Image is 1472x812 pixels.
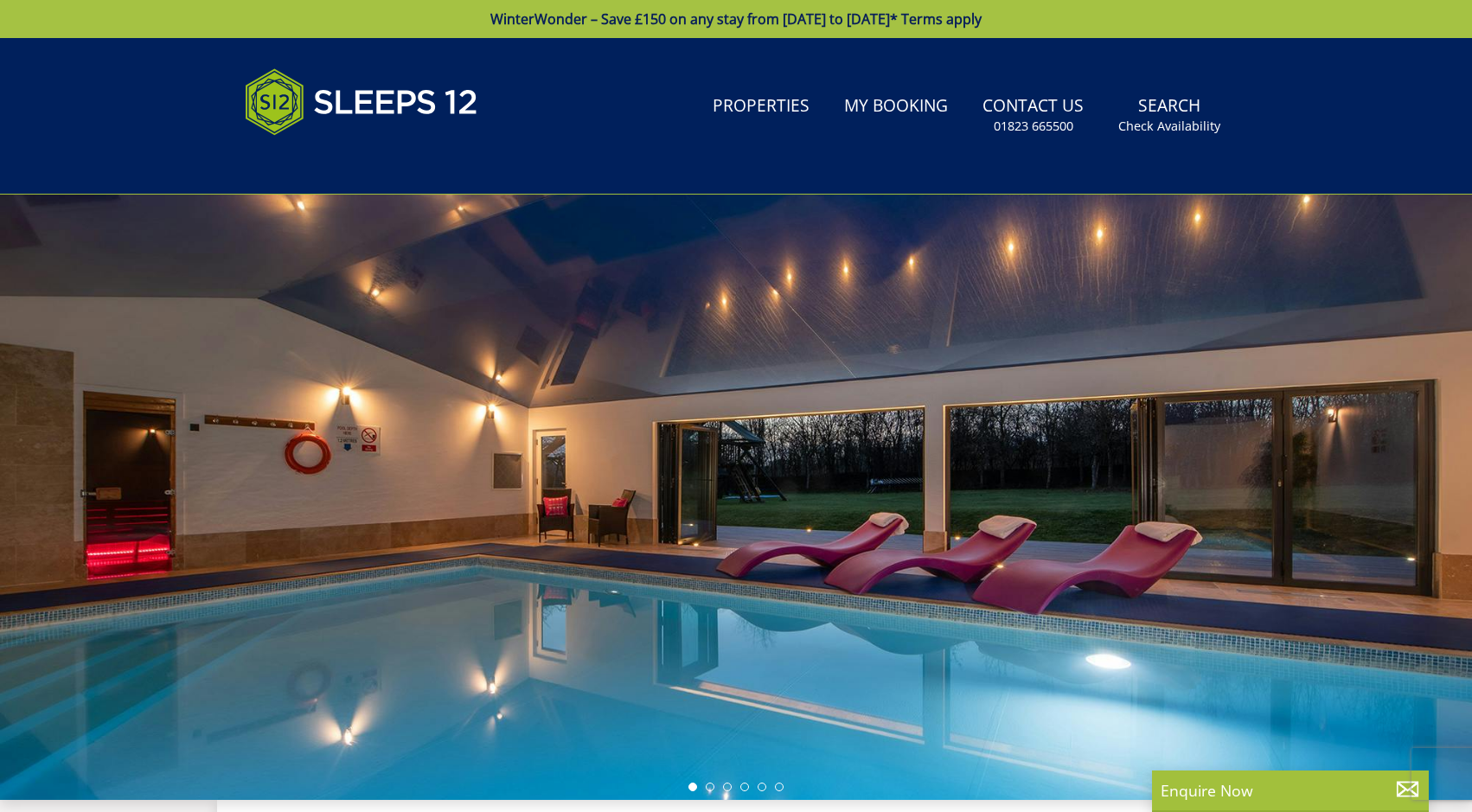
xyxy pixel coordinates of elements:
small: 01823 665500 [994,118,1073,135]
a: Properties [706,87,816,126]
a: SearchCheck Availability [1111,87,1227,144]
iframe: Customer reviews powered by Trustpilot [236,156,418,170]
a: My Booking [837,87,955,126]
img: Sleeps 12 [245,59,478,145]
a: Contact Us01823 665500 [976,87,1091,144]
small: Check Availability [1118,118,1220,135]
p: Enquire Now [1161,779,1420,802]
